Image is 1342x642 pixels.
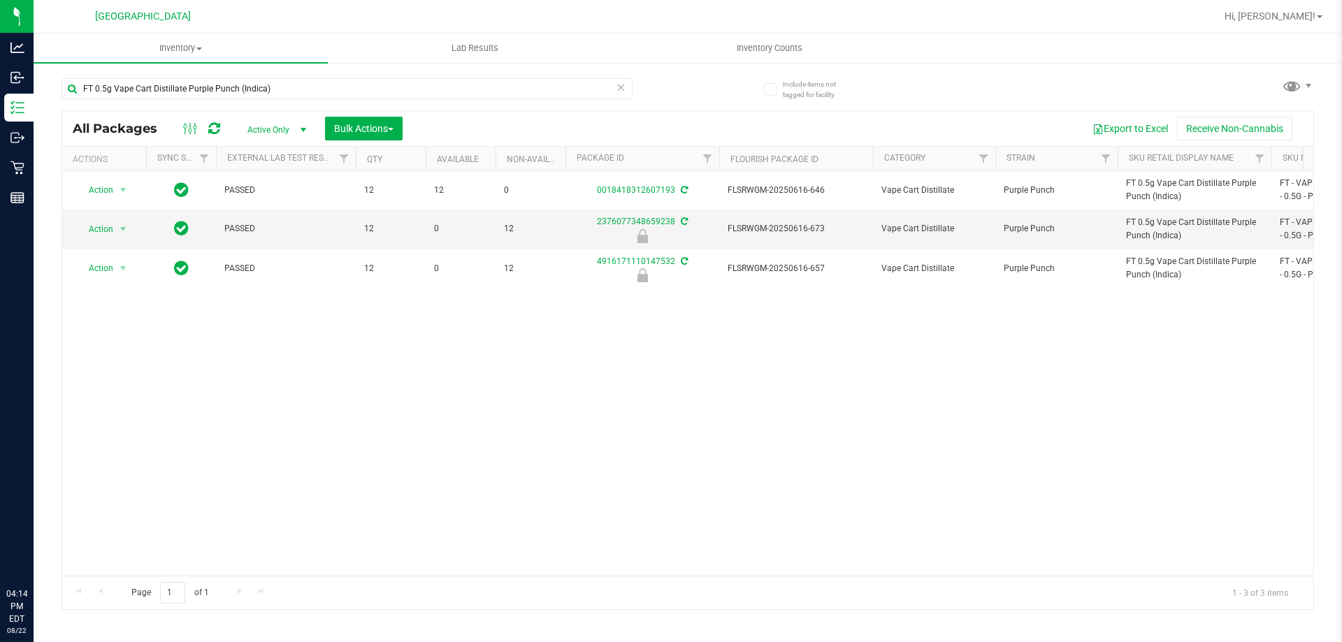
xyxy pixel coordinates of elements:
span: FLSRWGM-20250616-657 [728,262,865,275]
span: In Sync [174,180,189,200]
a: Filter [696,147,719,170]
a: External Lab Test Result [227,153,337,163]
inline-svg: Reports [10,191,24,205]
a: Filter [193,147,216,170]
span: 1 - 3 of 3 items [1221,582,1299,603]
a: Sync Status [157,153,211,163]
a: Inventory Counts [622,34,916,63]
a: 0018418312607193 [597,185,675,195]
input: Search Package ID, Item Name, SKU, Lot or Part Number... [62,78,633,99]
span: FLSRWGM-20250616-673 [728,222,865,235]
a: Sku Retail Display Name [1129,153,1234,163]
span: 12 [434,184,487,197]
span: select [115,258,132,278]
span: PASSED [224,262,347,275]
span: Bulk Actions [334,123,394,134]
a: Non-Available [507,154,569,164]
a: Flourish Package ID [730,154,818,164]
a: Strain [1006,153,1035,163]
span: 12 [364,222,417,235]
span: PASSED [224,222,347,235]
span: Vape Cart Distillate [881,184,987,197]
span: Inventory Counts [718,42,821,54]
button: Bulk Actions [325,117,403,140]
inline-svg: Inbound [10,71,24,85]
a: Filter [333,147,356,170]
span: 0 [434,262,487,275]
p: 04:14 PM EDT [6,588,27,625]
div: Newly Received [563,268,721,282]
a: Filter [972,147,995,170]
span: Purple Punch [1004,184,1109,197]
span: In Sync [174,258,189,278]
span: FT 0.5g Vape Cart Distillate Purple Punch (Indica) [1126,255,1263,282]
span: Hi, [PERSON_NAME]! [1225,10,1315,22]
span: Include items not tagged for facility [783,79,853,100]
span: 0 [434,222,487,235]
span: Action [76,219,114,239]
a: Lab Results [328,34,622,63]
span: Action [76,180,114,200]
a: Category [884,153,925,163]
iframe: Resource center [14,530,56,572]
span: 12 [364,262,417,275]
span: select [115,219,132,239]
div: Actions [73,154,140,164]
span: FT 0.5g Vape Cart Distillate Purple Punch (Indica) [1126,216,1263,242]
a: Inventory [34,34,328,63]
a: 4916171110147532 [597,256,675,266]
span: select [115,180,132,200]
span: 12 [364,184,417,197]
span: Vape Cart Distillate [881,222,987,235]
span: Sync from Compliance System [679,217,688,226]
a: Package ID [577,153,624,163]
span: All Packages [73,121,171,136]
a: Qty [367,154,382,164]
span: Clear [616,78,626,96]
a: Filter [1095,147,1118,170]
button: Receive Non-Cannabis [1177,117,1292,140]
span: FLSRWGM-20250616-646 [728,184,865,197]
span: Action [76,258,114,278]
span: FT 0.5g Vape Cart Distillate Purple Punch (Indica) [1126,177,1263,203]
span: 12 [504,262,557,275]
span: PASSED [224,184,347,197]
span: 12 [504,222,557,235]
span: Vape Cart Distillate [881,262,987,275]
span: Lab Results [433,42,517,54]
a: 2376077348659238 [597,217,675,226]
div: Newly Received [563,229,721,243]
span: Sync from Compliance System [679,256,688,266]
input: 1 [160,582,185,604]
span: Purple Punch [1004,262,1109,275]
span: Sync from Compliance System [679,185,688,195]
a: SKU Name [1283,153,1325,163]
inline-svg: Retail [10,161,24,175]
inline-svg: Analytics [10,41,24,54]
a: Filter [1248,147,1271,170]
span: Purple Punch [1004,222,1109,235]
span: Inventory [34,42,328,54]
a: Available [437,154,479,164]
span: Page of 1 [120,582,220,604]
button: Export to Excel [1083,117,1177,140]
span: [GEOGRAPHIC_DATA] [95,10,191,22]
inline-svg: Outbound [10,131,24,145]
span: 0 [504,184,557,197]
inline-svg: Inventory [10,101,24,115]
p: 08/22 [6,625,27,636]
span: In Sync [174,219,189,238]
